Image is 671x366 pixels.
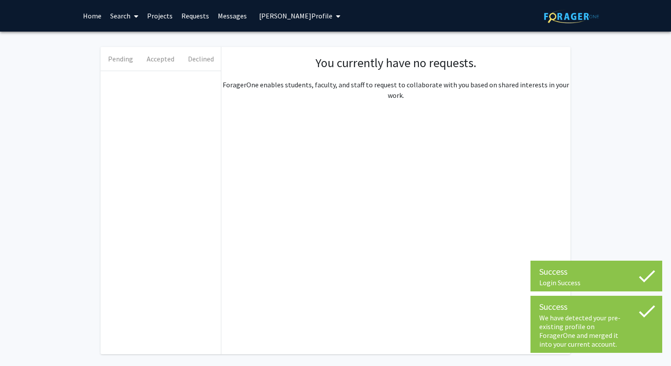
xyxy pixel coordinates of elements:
a: Messages [213,0,251,31]
button: Pending [101,47,141,71]
div: We have detected your pre-existing profile on ForagerOne and merged it into your current account. [539,313,653,348]
a: Projects [143,0,177,31]
span: [PERSON_NAME] Profile [259,11,332,20]
a: Requests [177,0,213,31]
div: Success [539,265,653,278]
div: Success [539,300,653,313]
a: Home [79,0,106,31]
button: Declined [181,47,221,71]
p: ForagerOne enables students, faculty, and staff to request to collaborate with you based on share... [221,79,570,100]
img: ForagerOne Logo [544,10,599,23]
a: Search [106,0,143,31]
h1: You currently have no requests. [230,56,562,71]
div: Login Success [539,278,653,287]
button: Accepted [141,47,180,71]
